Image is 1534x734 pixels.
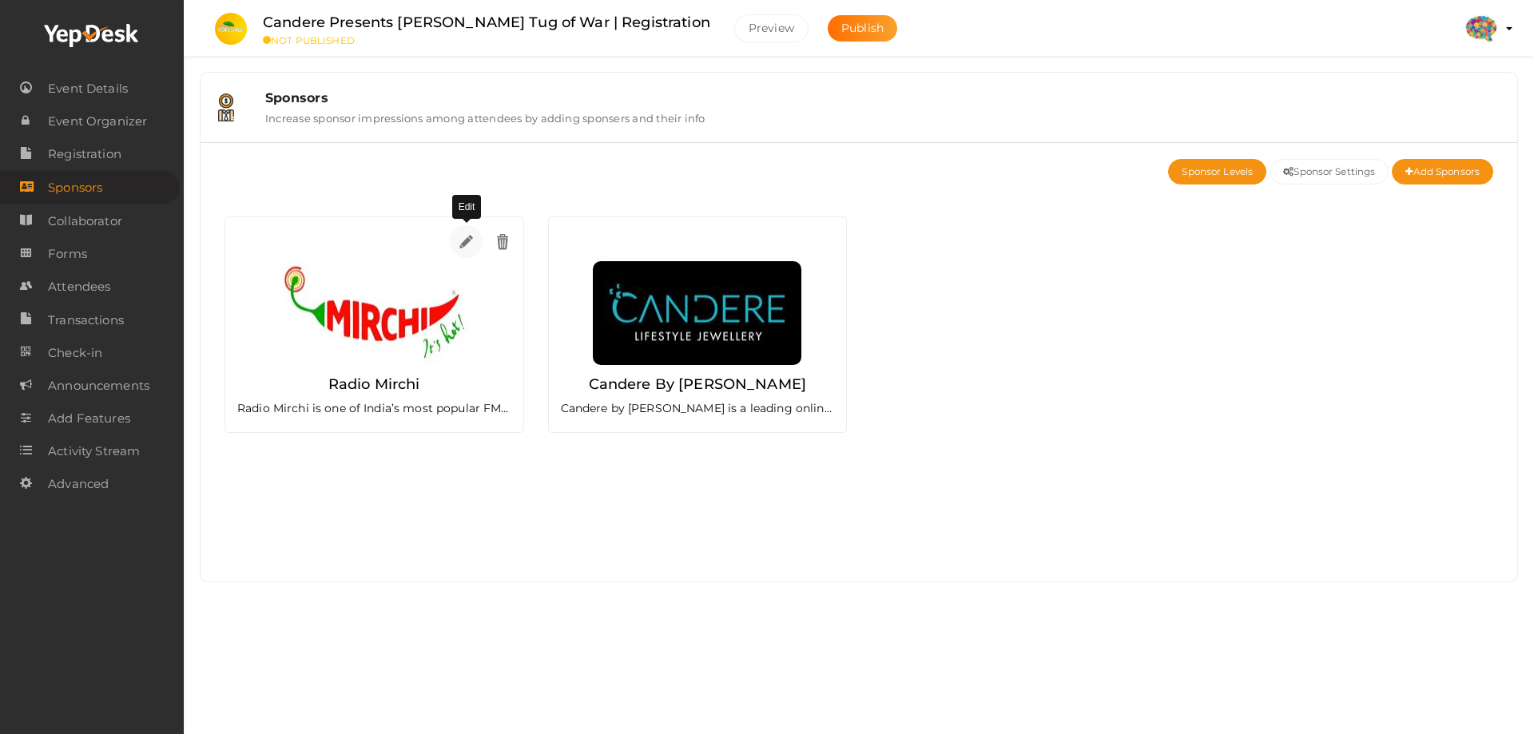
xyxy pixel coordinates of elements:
[209,113,1509,128] a: Sponsors Increase sponsor impressions among attendees by adding sponsers and their info
[263,11,710,34] label: Candere Presents [PERSON_NAME] Tug of War | Registration
[48,172,102,204] span: Sponsors
[1270,159,1389,184] button: Sponsor Settings
[452,195,482,219] div: Edit
[265,90,1500,105] div: Sponsors
[495,233,511,250] img: delete.svg
[48,468,109,500] span: Advanced
[1168,159,1266,184] button: Sponsor Levels
[263,34,710,46] small: NOT PUBLISHED
[48,337,102,369] span: Check-in
[48,105,147,137] span: Event Organizer
[734,14,809,42] button: Preview
[48,73,128,105] span: Event Details
[48,271,110,303] span: Attendees
[48,205,122,237] span: Collaborator
[48,403,130,434] span: Add Features
[328,373,420,396] label: Radio Mirchi
[841,21,884,35] span: Publish
[561,400,835,416] label: Candere by [PERSON_NAME] is a leading online jewelry brand offering a wide range of exquisitely c...
[265,105,705,125] label: Increase sponsor impressions among attendees by adding sponsers and their info
[457,232,475,251] img: edit.svg
[48,435,140,467] span: Activity Stream
[215,13,247,45] img: 0C2H5NAW_small.jpeg
[48,370,149,402] span: Announcements
[48,238,87,270] span: Forms
[1392,159,1493,184] button: Add Sponsors
[48,138,121,170] span: Registration
[589,373,806,396] label: Candere By [PERSON_NAME]
[218,93,234,121] img: sponsors.svg
[828,15,897,42] button: Publish
[48,304,124,336] span: Transactions
[237,400,511,416] label: Radio Mirchi is one of India’s most popular FM radio networks, known for its energetic shows, hit...
[1465,13,1497,45] img: SU7GG7NJ_small.jpeg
